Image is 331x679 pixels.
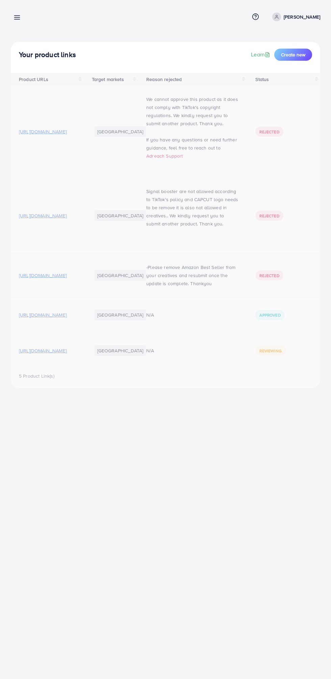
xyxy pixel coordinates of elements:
[284,13,320,21] p: [PERSON_NAME]
[19,51,76,59] h4: Your product links
[251,51,272,58] a: Learn
[281,51,305,58] span: Create new
[274,49,312,61] button: Create new
[270,12,320,21] a: [PERSON_NAME]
